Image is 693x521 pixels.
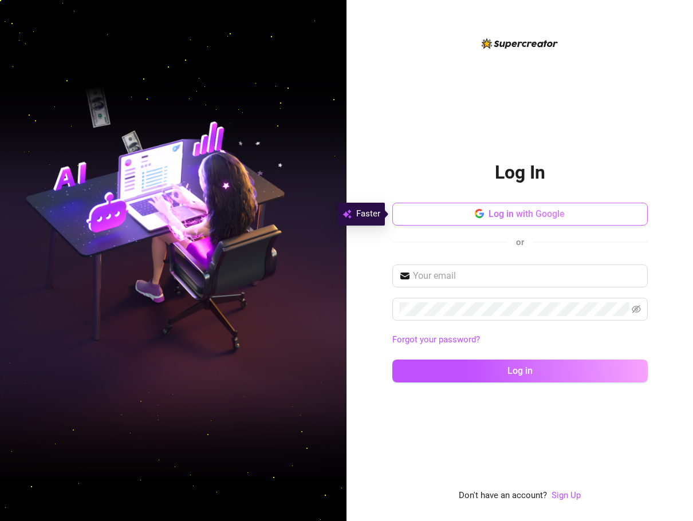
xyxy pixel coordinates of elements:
[552,489,581,503] a: Sign Up
[489,208,565,219] span: Log in with Google
[392,334,480,345] a: Forgot your password?
[392,360,648,382] button: Log in
[356,207,380,221] span: Faster
[482,38,558,49] img: logo-BBDzfeDw.svg
[507,365,533,376] span: Log in
[632,305,641,314] span: eye-invisible
[413,269,641,283] input: Your email
[495,161,545,184] h2: Log In
[552,490,581,500] a: Sign Up
[392,333,648,347] a: Forgot your password?
[459,489,547,503] span: Don't have an account?
[392,203,648,226] button: Log in with Google
[516,237,524,247] span: or
[342,207,352,221] img: svg%3e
